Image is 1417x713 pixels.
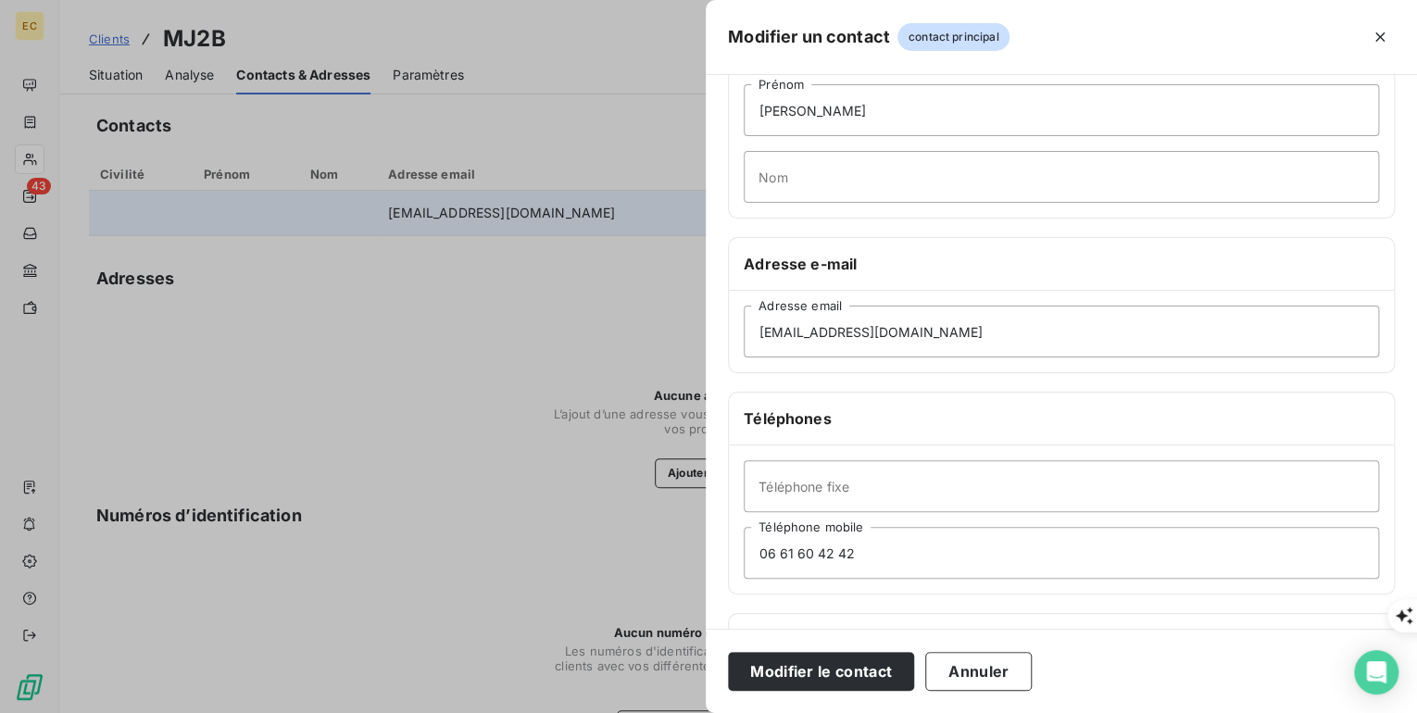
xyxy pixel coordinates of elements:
h5: Modifier un contact [728,24,890,50]
button: Annuler [925,652,1032,691]
input: placeholder [744,460,1379,512]
h6: Téléphones [744,407,1379,430]
input: placeholder [744,527,1379,579]
input: placeholder [744,84,1379,136]
input: placeholder [744,151,1379,203]
div: Open Intercom Messenger [1354,650,1398,694]
span: contact principal [897,23,1010,51]
input: placeholder [744,306,1379,357]
h6: Adresse e-mail [744,253,1379,275]
button: Modifier le contact [728,652,914,691]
